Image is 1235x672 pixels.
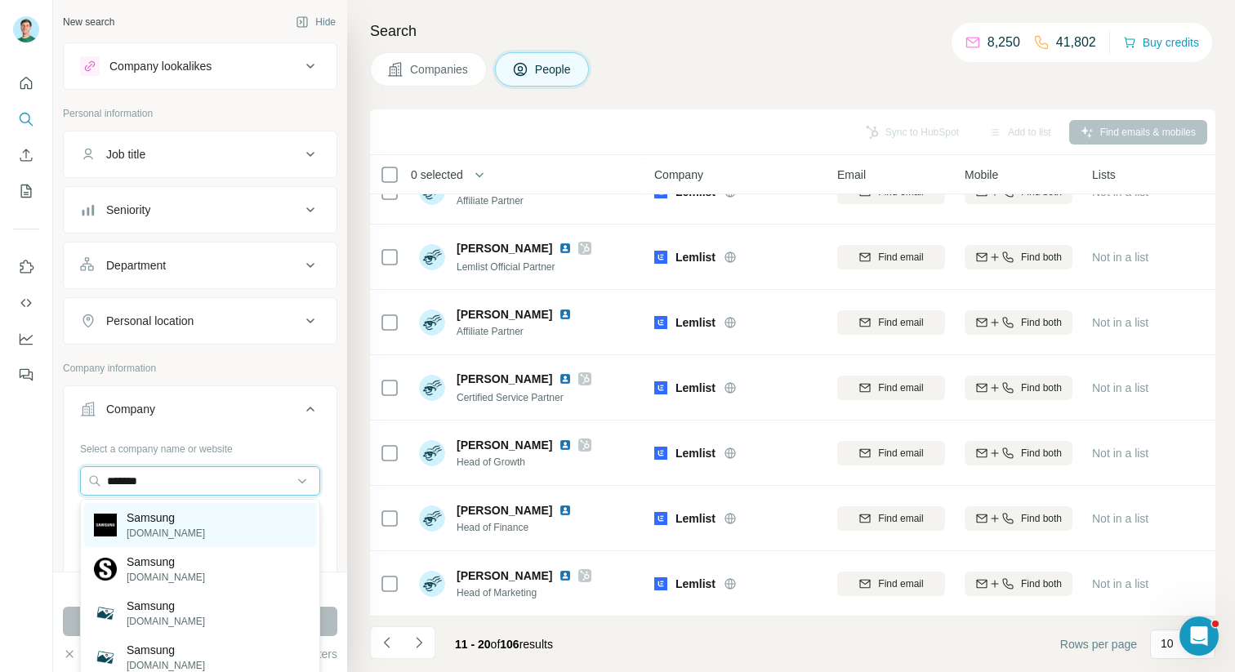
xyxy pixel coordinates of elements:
span: Find both [1021,446,1062,461]
button: Hide [284,10,347,34]
button: Dashboard [13,324,39,354]
img: Logo of Lemlist [654,512,667,525]
img: Logo of Lemlist [654,577,667,590]
p: Samsung [127,598,205,614]
span: Head of Finance [457,520,591,535]
button: Seniority [64,190,337,229]
div: Seniority [106,202,150,218]
img: LinkedIn logo [559,372,572,385]
span: Affiliate Partner [457,324,591,339]
button: Find both [965,310,1072,335]
span: Find both [1021,250,1062,265]
span: Mobile [965,167,998,183]
button: Find both [965,245,1072,269]
span: 106 [500,638,519,651]
button: My lists [13,176,39,206]
span: Head of Growth [457,455,591,470]
span: Find email [878,250,923,265]
span: Lemlist [675,576,716,592]
span: Lemlist [675,249,716,265]
button: Navigate to previous page [370,626,403,659]
img: Avatar [419,505,445,532]
div: New search [63,15,114,29]
img: LinkedIn logo [559,504,572,517]
img: Avatar [419,571,445,597]
span: Company [654,167,703,183]
button: Find email [837,572,945,596]
span: Email [837,167,866,183]
img: Avatar [419,309,445,336]
button: Search [13,105,39,134]
img: Samsung [94,646,117,669]
button: Find email [837,245,945,269]
button: Job title [64,135,337,174]
span: Find both [1021,576,1062,591]
span: Not in a list [1092,381,1148,394]
span: Lemlist [675,314,716,331]
button: Enrich CSV [13,140,39,170]
img: LinkedIn logo [559,242,572,255]
button: Company lookalikes [64,47,337,86]
button: Department [64,246,337,285]
span: Lemlist [675,510,716,527]
button: Feedback [13,360,39,389]
button: Navigate to next page [403,626,435,659]
span: [PERSON_NAME] [457,567,552,584]
img: LinkedIn logo [559,308,572,321]
span: Companies [410,61,470,78]
img: Samsung [94,602,117,625]
img: Logo of Lemlist [654,316,667,329]
button: Buy credits [1123,31,1199,54]
span: Rows per page [1060,636,1137,652]
p: [DOMAIN_NAME] [127,614,205,629]
div: Department [106,257,166,274]
p: Samsung [127,510,205,526]
span: Certified Service Partner [457,392,564,403]
span: Lemlist [675,445,716,461]
span: 11 - 20 [455,638,491,651]
p: Company information [63,361,337,376]
img: Avatar [419,375,445,401]
div: Personal location [106,313,194,329]
span: Head of Marketing [457,585,591,600]
span: Find both [1021,381,1062,395]
p: Samsung [127,554,205,570]
span: Lemlist [675,380,716,396]
div: Job title [106,146,145,162]
span: Find email [878,315,923,330]
button: Find both [965,441,1072,465]
img: Samsung [94,514,117,536]
p: 8,250 [988,33,1020,52]
span: [PERSON_NAME] [457,437,552,453]
button: Use Surfe on LinkedIn [13,252,39,282]
img: Avatar [419,244,445,270]
div: Select a company name or website [80,435,320,456]
span: Lists [1092,167,1116,183]
span: 0 selected [411,167,463,183]
span: results [455,638,553,651]
span: Lemlist Official Partner [457,261,555,273]
img: LinkedIn logo [559,569,572,582]
span: [PERSON_NAME] [457,371,552,387]
span: [PERSON_NAME] [457,502,552,518]
p: [DOMAIN_NAME] [127,570,205,585]
span: Find email [878,381,923,395]
span: [PERSON_NAME] [457,240,552,256]
span: Not in a list [1092,447,1148,460]
span: Affiliate Partner [457,194,591,208]
button: Find email [837,376,945,400]
button: Find both [965,506,1072,531]
p: 41,802 [1056,33,1096,52]
span: People [535,61,573,78]
button: Find both [965,376,1072,400]
span: Not in a list [1092,512,1148,525]
span: Not in a list [1092,577,1148,590]
span: Not in a list [1092,185,1148,198]
button: Find both [965,572,1072,596]
img: Avatar [13,16,39,42]
button: Quick start [13,69,39,98]
button: Personal location [64,301,337,340]
span: Not in a list [1092,251,1148,264]
span: [PERSON_NAME] [457,306,552,323]
button: Find email [837,506,945,531]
